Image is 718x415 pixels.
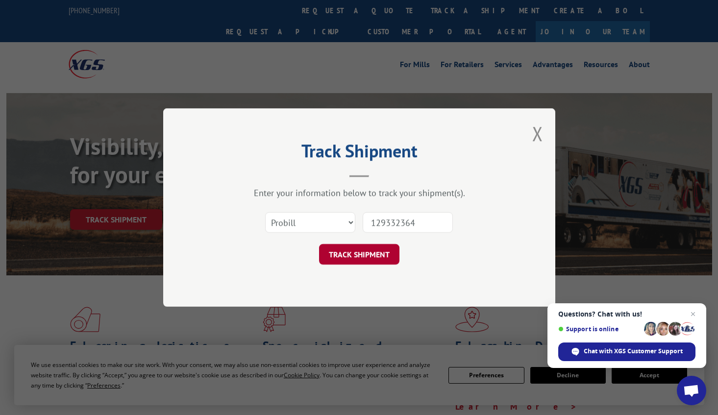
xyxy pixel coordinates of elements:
[558,310,695,318] span: Questions? Chat with us!
[212,187,506,198] div: Enter your information below to track your shipment(s).
[558,325,641,333] span: Support is online
[687,308,699,320] span: Close chat
[584,347,683,356] span: Chat with XGS Customer Support
[532,121,543,146] button: Close modal
[558,342,695,361] div: Chat with XGS Customer Support
[363,212,453,233] input: Number(s)
[677,376,706,405] div: Open chat
[212,144,506,163] h2: Track Shipment
[319,244,399,265] button: TRACK SHIPMENT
